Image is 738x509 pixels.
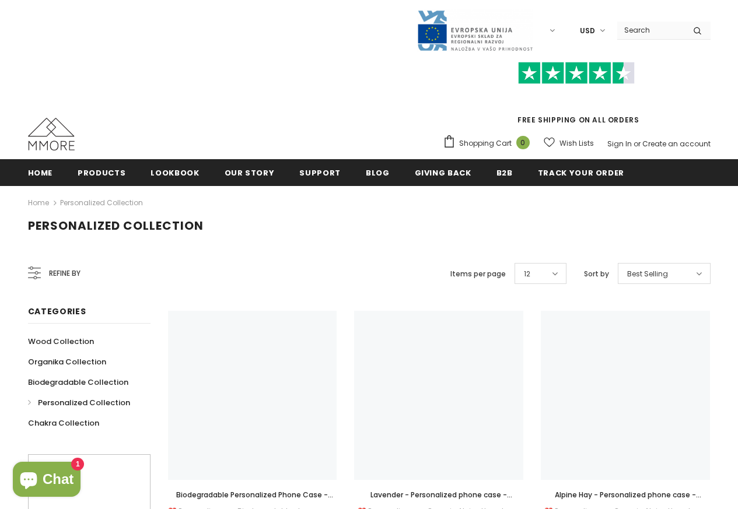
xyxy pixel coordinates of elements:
span: Track your order [538,167,624,178]
span: or [634,139,641,149]
span: Organika Collection [28,356,106,367]
span: Categories [28,306,86,317]
span: Biodegradable Collection [28,377,128,388]
input: Search Site [617,22,684,38]
span: 12 [524,268,530,280]
span: USD [580,25,595,37]
a: Our Story [225,159,275,185]
a: Home [28,159,53,185]
span: Our Story [225,167,275,178]
a: Alpine Hay - Personalized phone case - Personalized gift [541,489,710,501]
label: Items per page [450,268,506,280]
a: support [299,159,341,185]
a: Lavender - Personalized phone case - Personalized gift [354,489,523,501]
a: Shopping Cart 0 [443,135,536,152]
a: Wood Collection [28,331,94,352]
inbox-online-store-chat: Shopify online store chat [9,462,84,500]
a: Organika Collection [28,352,106,372]
a: Products [78,159,125,185]
img: Trust Pilot Stars [518,62,635,85]
span: Wish Lists [559,138,594,149]
a: B2B [496,159,513,185]
a: Home [28,196,49,210]
a: Biodegradable Collection [28,372,128,392]
a: Biodegradable Personalized Phone Case - Black [168,489,337,501]
span: FREE SHIPPING ON ALL ORDERS [443,67,711,125]
span: Shopping Cart [459,138,512,149]
span: B2B [496,167,513,178]
span: Products [78,167,125,178]
span: Best Selling [627,268,668,280]
span: Lookbook [151,167,199,178]
span: Blog [366,167,390,178]
span: Personalized Collection [28,217,204,234]
a: Track your order [538,159,624,185]
span: Refine by [49,267,81,280]
a: Sign In [607,139,632,149]
a: Personalized Collection [28,392,130,413]
span: Wood Collection [28,336,94,347]
a: Giving back [415,159,471,185]
img: MMORE Cases [28,118,75,150]
a: Wish Lists [544,133,594,153]
img: Javni Razpis [417,9,533,52]
a: Chakra Collection [28,413,99,433]
a: Personalized Collection [60,198,143,208]
span: 0 [516,136,530,149]
a: Javni Razpis [417,25,533,35]
iframe: Customer reviews powered by Trustpilot [443,84,711,114]
a: Lookbook [151,159,199,185]
span: support [299,167,341,178]
label: Sort by [584,268,609,280]
span: Personalized Collection [38,397,130,408]
span: Home [28,167,53,178]
span: Chakra Collection [28,417,99,429]
a: Create an account [642,139,711,149]
span: Giving back [415,167,471,178]
a: Blog [366,159,390,185]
